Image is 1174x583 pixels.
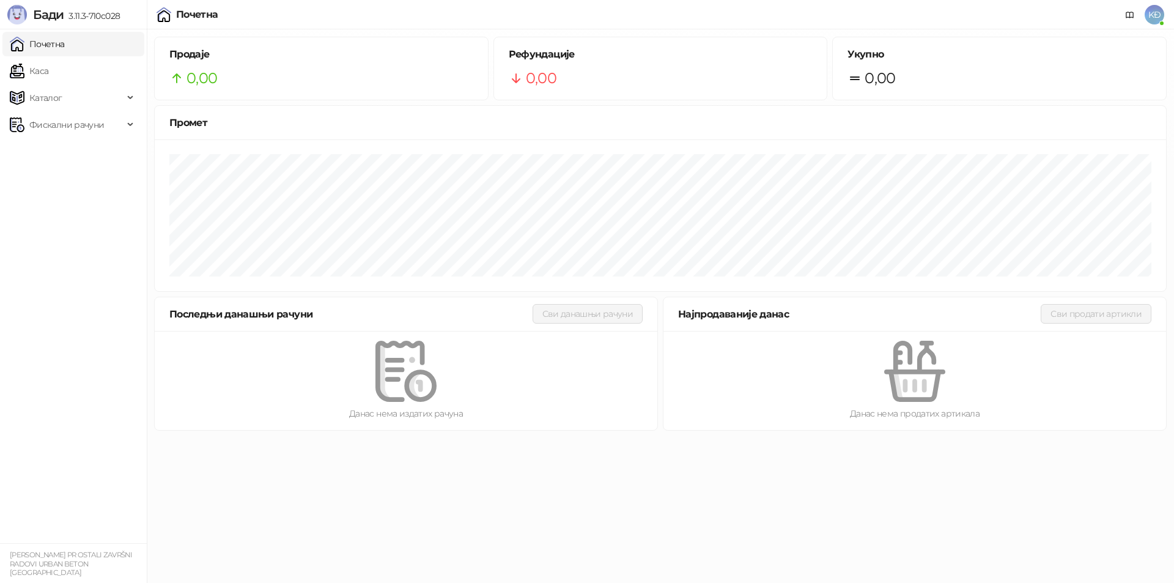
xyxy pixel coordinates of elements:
[526,67,556,90] span: 0,00
[64,10,120,21] span: 3.11.3-710c028
[683,407,1146,420] div: Данас нема продатих артикала
[509,47,813,62] h5: Рефундације
[169,47,473,62] h5: Продаје
[176,10,218,20] div: Почетна
[169,115,1151,130] div: Промет
[678,306,1041,322] div: Најпродаваније данас
[29,86,62,110] span: Каталог
[186,67,217,90] span: 0,00
[169,306,533,322] div: Последњи данашњи рачуни
[1145,5,1164,24] span: KĐ
[1120,5,1140,24] a: Документација
[533,304,643,324] button: Сви данашњи рачуни
[1041,304,1151,324] button: Сви продати артикли
[847,47,1151,62] h5: Укупно
[10,32,65,56] a: Почетна
[33,7,64,22] span: Бади
[7,5,27,24] img: Logo
[10,551,132,577] small: [PERSON_NAME] PR OSTALI ZAVRŠNI RADOVI URBAN BETON [GEOGRAPHIC_DATA]
[10,59,48,83] a: Каса
[174,407,638,420] div: Данас нема издатих рачуна
[865,67,895,90] span: 0,00
[29,113,104,137] span: Фискални рачуни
